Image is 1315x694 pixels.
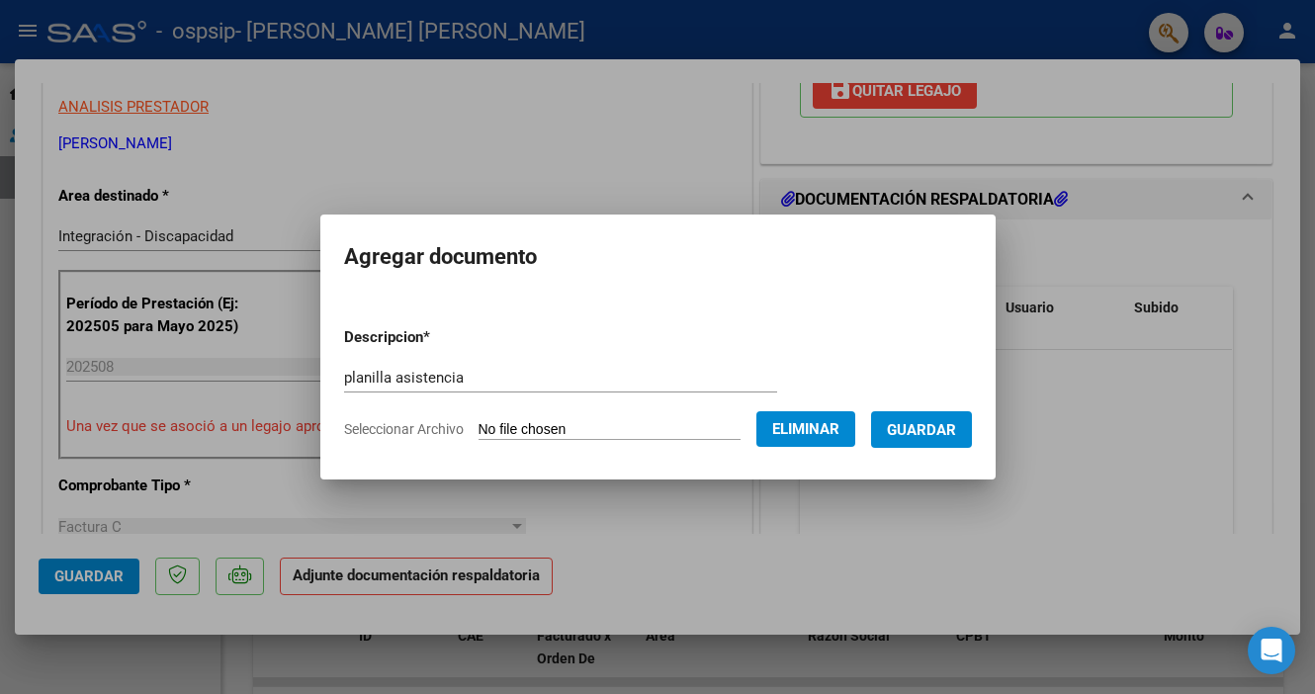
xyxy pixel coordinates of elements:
[887,421,956,439] span: Guardar
[756,411,855,447] button: Eliminar
[344,326,533,349] p: Descripcion
[344,238,972,276] h2: Agregar documento
[772,420,839,438] span: Eliminar
[871,411,972,448] button: Guardar
[344,421,464,437] span: Seleccionar Archivo
[1248,627,1295,674] div: Open Intercom Messenger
